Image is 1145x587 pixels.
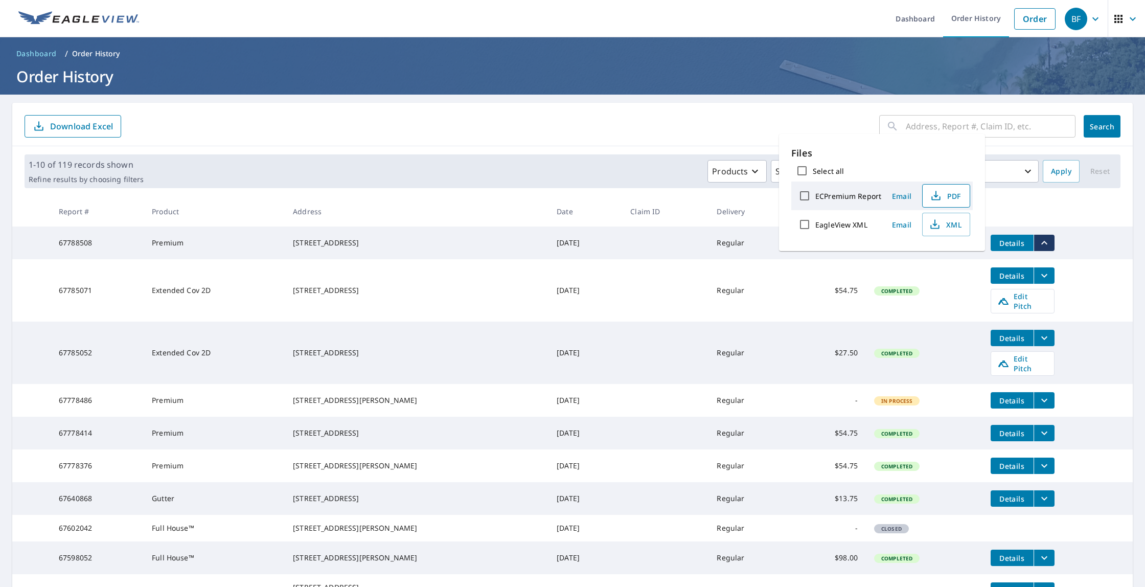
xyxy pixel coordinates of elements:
[548,227,622,259] td: [DATE]
[622,196,708,227] th: Claim ID
[997,354,1048,373] span: Edit Pitch
[991,235,1034,251] button: detailsBtn-67788508
[293,523,540,533] div: [STREET_ADDRESS][PERSON_NAME]
[875,430,919,437] span: Completed
[792,449,866,482] td: $54.75
[792,384,866,417] td: -
[791,146,973,160] p: Files
[712,165,748,177] p: Products
[708,417,792,449] td: Regular
[144,227,285,259] td: Premium
[293,428,540,438] div: [STREET_ADDRESS]
[707,160,767,183] button: Products
[991,392,1034,409] button: detailsBtn-67778486
[50,121,113,132] p: Download Excel
[875,463,919,470] span: Completed
[792,515,866,541] td: -
[29,175,144,184] p: Refine results by choosing filters
[1092,122,1112,131] span: Search
[548,417,622,449] td: [DATE]
[548,196,622,227] th: Date
[285,196,548,227] th: Address
[1034,267,1055,284] button: filesDropdownBtn-67785071
[51,322,144,384] td: 67785052
[51,259,144,322] td: 67785071
[875,495,919,503] span: Completed
[1034,425,1055,441] button: filesDropdownBtn-67778414
[548,541,622,574] td: [DATE]
[12,46,61,62] a: Dashboard
[293,395,540,405] div: [STREET_ADDRESS][PERSON_NAME]
[792,259,866,322] td: $54.75
[991,330,1034,346] button: detailsBtn-67785052
[293,285,540,296] div: [STREET_ADDRESS]
[792,541,866,574] td: $98.00
[51,449,144,482] td: 67778376
[293,553,540,563] div: [STREET_ADDRESS][PERSON_NAME]
[792,482,866,515] td: $13.75
[144,259,285,322] td: Extended Cov 2D
[293,493,540,504] div: [STREET_ADDRESS]
[12,46,1133,62] nav: breadcrumb
[548,482,622,515] td: [DATE]
[548,384,622,417] td: [DATE]
[16,49,57,59] span: Dashboard
[792,322,866,384] td: $27.50
[708,541,792,574] td: Regular
[708,482,792,515] td: Regular
[25,115,121,138] button: Download Excel
[708,515,792,541] td: Regular
[51,541,144,574] td: 67598052
[708,196,792,227] th: Delivery
[548,515,622,541] td: [DATE]
[144,384,285,417] td: Premium
[1034,392,1055,409] button: filesDropdownBtn-67778486
[815,220,867,230] label: EagleView XML
[991,425,1034,441] button: detailsBtn-67778414
[997,291,1048,311] span: Edit Pitch
[1014,8,1056,30] a: Order
[929,218,961,231] span: XML
[72,49,120,59] p: Order History
[997,461,1027,471] span: Details
[1034,458,1055,474] button: filesDropdownBtn-67778376
[548,322,622,384] td: [DATE]
[29,159,144,171] p: 1-10 of 119 records shown
[51,196,144,227] th: Report #
[144,449,285,482] td: Premium
[1043,160,1080,183] button: Apply
[51,515,144,541] td: 67602042
[885,188,918,204] button: Email
[1034,330,1055,346] button: filesDropdownBtn-67785052
[815,191,881,201] label: ECPremium Report
[548,259,622,322] td: [DATE]
[875,397,919,404] span: In Process
[929,190,961,202] span: PDF
[875,287,919,295] span: Completed
[997,494,1027,504] span: Details
[997,553,1027,563] span: Details
[889,191,914,201] span: Email
[144,515,285,541] td: Full House™
[293,348,540,358] div: [STREET_ADDRESS]
[708,259,792,322] td: Regular
[144,196,285,227] th: Product
[1034,490,1055,507] button: filesDropdownBtn-67640868
[293,238,540,248] div: [STREET_ADDRESS]
[997,271,1027,281] span: Details
[906,112,1075,141] input: Address, Report #, Claim ID, etc.
[991,289,1055,313] a: Edit Pitch
[51,417,144,449] td: 67778414
[997,333,1027,343] span: Details
[1065,8,1087,30] div: BF
[792,417,866,449] td: $54.75
[991,490,1034,507] button: detailsBtn-67640868
[144,482,285,515] td: Gutter
[144,417,285,449] td: Premium
[875,555,919,562] span: Completed
[997,396,1027,405] span: Details
[18,11,139,27] img: EV Logo
[885,217,918,233] button: Email
[775,165,800,177] p: Status
[51,227,144,259] td: 67788508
